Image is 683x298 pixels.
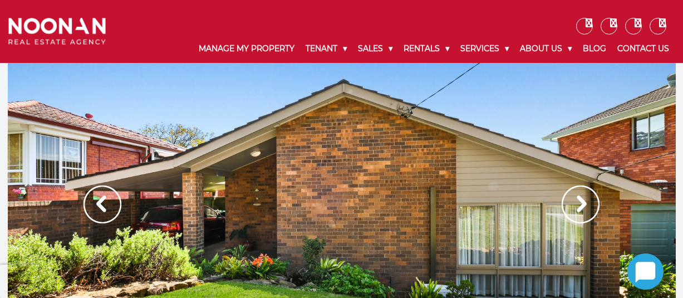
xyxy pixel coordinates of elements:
[300,35,352,63] a: Tenant
[612,35,675,63] a: Contact Us
[577,35,612,63] a: Blog
[562,185,600,223] img: Arrow slider
[83,185,121,223] img: Arrow slider
[8,18,106,45] img: Noonan Real Estate Agency
[514,35,577,63] a: About Us
[455,35,514,63] a: Services
[398,35,455,63] a: Rentals
[193,35,300,63] a: Manage My Property
[352,35,398,63] a: Sales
